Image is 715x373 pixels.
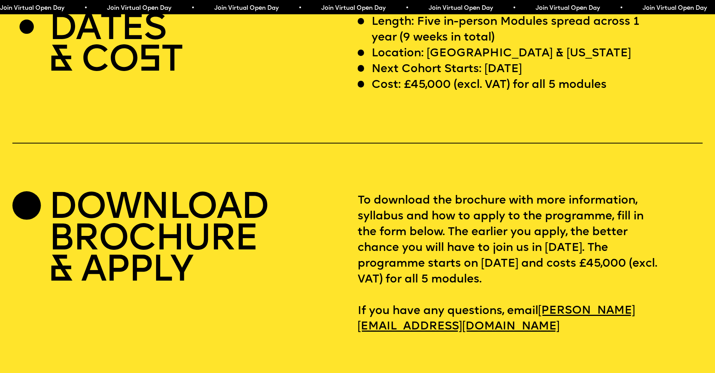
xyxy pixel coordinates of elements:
p: Next Cohort Starts: [DATE] [372,62,522,77]
span: • [405,5,408,11]
p: Cost: £45,000 (excl. VAT) for all 5 modules [372,77,607,93]
a: [PERSON_NAME][EMAIL_ADDRESS][DOMAIN_NAME] [358,300,635,337]
span: S [138,43,161,80]
span: • [298,5,301,11]
span: • [84,5,87,11]
span: • [512,5,516,11]
span: • [619,5,623,11]
h2: DOWNLOAD BROCHURE & APPLY [49,193,268,287]
span: • [191,5,194,11]
p: Location: [GEOGRAPHIC_DATA] & [US_STATE] [372,46,631,62]
p: To download the brochure with more information, syllabus and how to apply to the programme, fill ... [358,193,703,335]
p: Length: Five in-person Modules spread across 1 year (9 weeks in total) [372,14,660,46]
h2: DATES & CO T [49,14,182,77]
